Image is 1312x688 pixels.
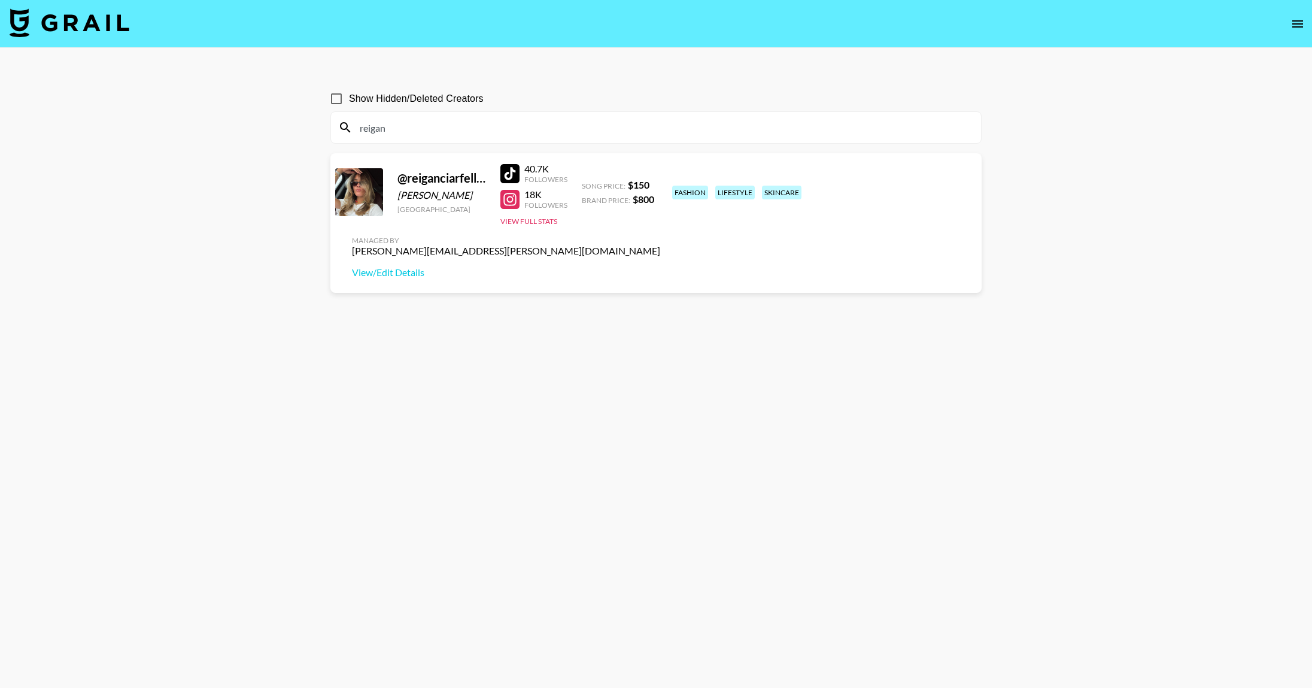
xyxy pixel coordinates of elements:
[582,196,630,205] span: Brand Price:
[582,181,625,190] span: Song Price:
[1286,12,1310,36] button: open drawer
[672,186,708,199] div: fashion
[10,8,129,37] img: Grail Talent
[352,236,660,245] div: Managed By
[397,205,486,214] div: [GEOGRAPHIC_DATA]
[628,179,649,190] strong: $ 150
[397,171,486,186] div: @ reiganciarfellaaaaa
[352,266,660,278] a: View/Edit Details
[352,245,660,257] div: [PERSON_NAME][EMAIL_ADDRESS][PERSON_NAME][DOMAIN_NAME]
[500,217,557,226] button: View Full Stats
[397,189,486,201] div: [PERSON_NAME]
[524,175,567,184] div: Followers
[524,163,567,175] div: 40.7K
[349,92,484,106] span: Show Hidden/Deleted Creators
[353,118,974,137] input: Search by User Name
[633,193,654,205] strong: $ 800
[762,186,801,199] div: skincare
[715,186,755,199] div: lifestyle
[524,201,567,210] div: Followers
[524,189,567,201] div: 18K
